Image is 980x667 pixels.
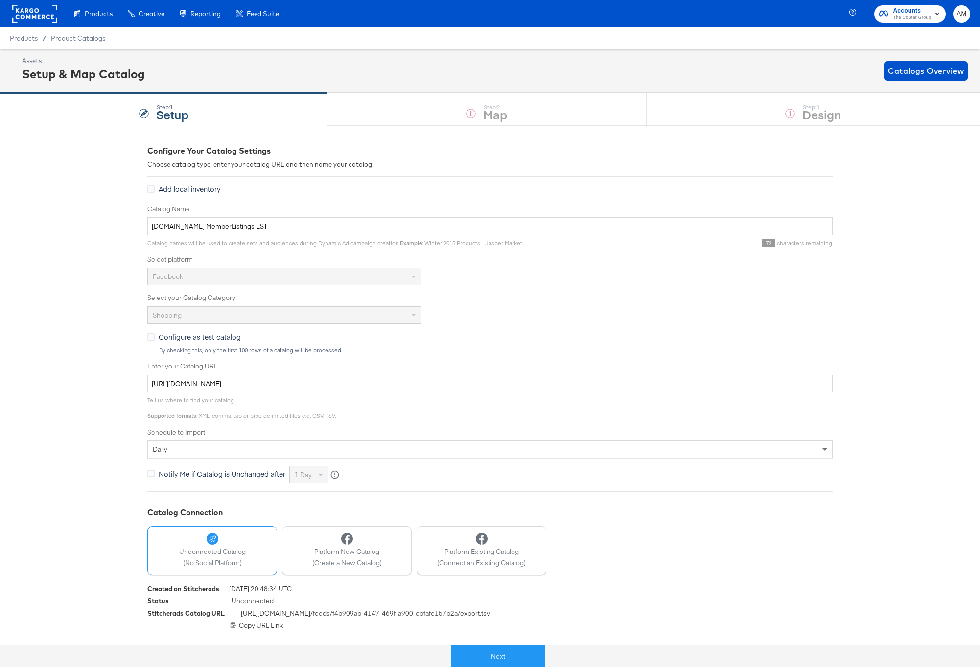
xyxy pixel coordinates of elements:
div: Catalog Connection [147,507,833,518]
span: (No Social Platform) [179,558,246,568]
a: Product Catalogs [51,34,105,42]
label: Catalog Name [147,205,833,214]
label: Schedule to Import [147,428,833,437]
span: daily [153,445,167,454]
input: Name your catalog e.g. My Dynamic Product Catalog [147,217,833,235]
span: / [38,34,51,42]
div: Stitcherads Catalog URL [147,609,225,618]
span: The CoStar Group [893,14,931,22]
strong: Setup [156,106,188,122]
span: AM [957,8,966,20]
span: Feed Suite [247,10,279,18]
label: Select platform [147,255,833,264]
button: Platform New Catalog(Create a New Catalog) [282,526,412,575]
span: Platform New Catalog [312,547,382,556]
span: Catalog names will be used to create sets and audiences during Dynamic Ad campaign creation. : Wi... [147,239,522,247]
div: Choose catalog type, enter your catalog URL and then name your catalog. [147,160,833,169]
div: Configure Your Catalog Settings [147,145,833,157]
span: Creative [139,10,164,18]
strong: Supported formats [147,412,196,419]
span: (Create a New Catalog) [312,558,382,568]
span: Products [85,10,113,18]
span: Facebook [153,272,183,281]
button: AM [953,5,970,23]
span: Configure as test catalog [159,332,241,342]
label: Enter your Catalog URL [147,362,833,371]
span: Unconnected [232,597,274,609]
span: Shopping [153,311,182,320]
div: characters remaining [522,239,833,247]
span: Accounts [893,6,931,16]
strong: Example [400,239,422,247]
span: Products [10,34,38,42]
span: Notify Me if Catalog is Unchanged after [159,469,285,479]
span: 1 day [295,470,312,479]
input: Enter Catalog URL, e.g. http://www.example.com/products.xml [147,375,833,393]
label: Select your Catalog Category [147,293,833,302]
div: Copy URL Link [147,621,833,630]
div: Assets [22,56,145,66]
span: [DATE] 20:48:34 UTC [229,584,292,597]
span: Tell us where to find your catalog. : XML, comma, tab or pipe delimited files e.g. CSV, TSV. [147,396,336,419]
button: AccountsThe CoStar Group [874,5,946,23]
span: [URL][DOMAIN_NAME] /feeds/ f4b909ab-4147-469f-a900-ebfafc157b2a /export.tsv [241,609,490,621]
button: Platform Existing Catalog(Connect an Existing Catalog) [417,526,546,575]
div: By checking this, only the first 100 rows of a catalog will be processed. [159,347,833,354]
span: Unconnected Catalog [179,547,246,556]
span: Platform Existing Catalog [437,547,526,556]
div: Setup & Map Catalog [22,66,145,82]
span: Reporting [190,10,221,18]
span: (Connect an Existing Catalog) [437,558,526,568]
span: Add local inventory [159,184,220,194]
div: Step: 1 [156,104,188,111]
div: Created on Stitcherads [147,584,219,594]
button: Catalogs Overview [884,61,968,81]
button: Unconnected Catalog(No Social Platform) [147,526,277,575]
span: 72 [762,239,775,247]
span: Catalogs Overview [888,64,964,78]
div: Status [147,597,169,606]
